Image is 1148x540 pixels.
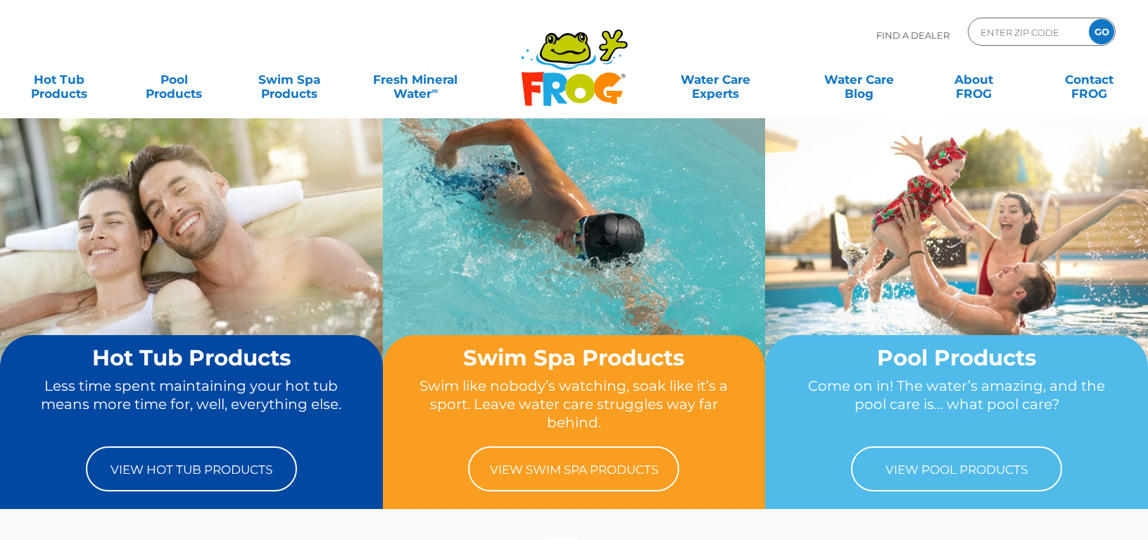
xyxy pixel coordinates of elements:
[468,446,679,491] a: View Swim Spa Products
[244,65,334,94] a: Swim SpaProducts
[410,346,739,370] h2: Swim Spa Products
[383,118,766,403] img: home-banner-swim-spa-short
[876,18,950,53] p: Find A Dealer
[86,446,297,491] a: View Hot Tub Products
[27,377,356,432] p: Less time spent maintaining your hot tub means more time for, well, everything else.
[643,65,788,94] a: Water CareExperts
[929,65,1018,94] a: AboutFROG
[765,118,1148,403] img: home-banner-pool-short
[27,346,356,370] h2: Hot Tub Products
[431,85,438,96] sup: ∞
[851,446,1062,491] a: View Pool Products
[1045,65,1134,94] a: ContactFROG
[130,65,219,94] a: PoolProducts
[1089,19,1114,44] input: GO
[814,65,903,94] a: Water CareBlog
[360,65,472,94] a: Fresh MineralWater∞
[792,346,1121,370] h2: Pool Products
[979,22,1074,42] input: Zip Code Form
[410,377,739,432] p: Swim like nobody’s watching, soak like it’s a sport. Leave water care struggles way far behind.
[14,65,103,94] a: Hot TubProducts
[792,377,1121,432] p: Come on in! The water’s amazing, and the pool care is… what pool care?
